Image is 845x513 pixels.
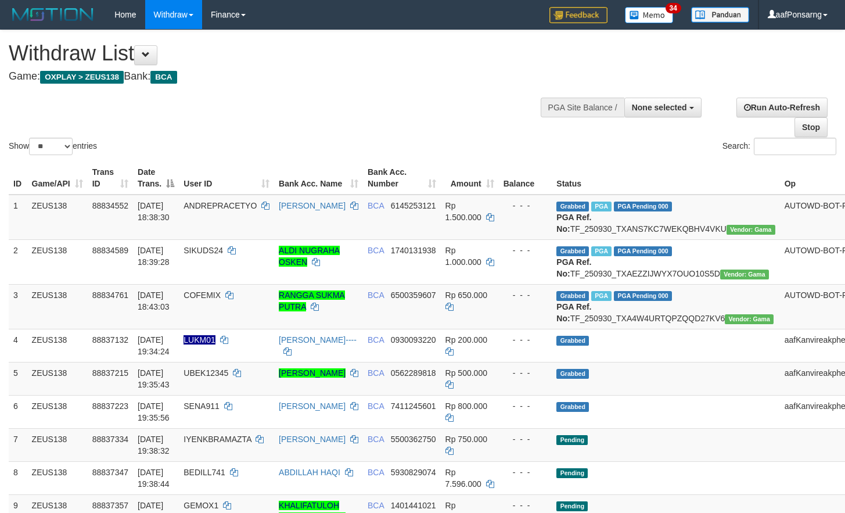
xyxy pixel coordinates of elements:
img: MOTION_logo.png [9,6,97,23]
span: 88837215 [92,368,128,378]
span: [DATE] 18:39:28 [138,246,170,267]
span: BCA [368,368,384,378]
span: Grabbed [556,402,589,412]
div: - - - [504,245,548,256]
h4: Game: Bank: [9,71,552,82]
span: Rp 500.000 [445,368,487,378]
span: IYENKBRAMAZTA [184,435,251,444]
span: Vendor URL: https://trx31.1velocity.biz [727,225,775,235]
span: GEMOX1 [184,501,218,510]
a: [PERSON_NAME] [279,201,346,210]
span: Rp 750.000 [445,435,487,444]
span: Copy 5930829074 to clipboard [391,468,436,477]
a: [PERSON_NAME] [279,368,346,378]
span: PGA Pending [614,291,672,301]
th: ID [9,162,27,195]
span: 88837223 [92,401,128,411]
th: Trans ID: activate to sort column ascending [88,162,133,195]
span: 88834761 [92,290,128,300]
span: Rp 1.000.000 [445,246,481,267]
span: 88834552 [92,201,128,210]
span: ANDREPRACETYO [184,201,257,210]
th: Bank Acc. Name: activate to sort column ascending [274,162,363,195]
span: 88837347 [92,468,128,477]
td: TF_250930_TXAEZZIJWYX7OUO10S5D [552,239,779,284]
th: Balance [499,162,552,195]
div: PGA Site Balance / [541,98,624,117]
div: - - - [504,400,548,412]
a: [PERSON_NAME]---- [279,335,357,345]
span: Pending [556,468,588,478]
img: panduan.png [691,7,749,23]
span: None selected [632,103,687,112]
span: Marked by aafsolysreylen [591,202,612,211]
span: SIKUDS24 [184,246,223,255]
th: User ID: activate to sort column ascending [179,162,274,195]
span: Rp 650.000 [445,290,487,300]
div: - - - [504,367,548,379]
span: 88837334 [92,435,128,444]
span: Vendor URL: https://trx31.1velocity.biz [720,270,769,279]
td: ZEUS138 [27,395,88,428]
span: Grabbed [556,336,589,346]
td: 4 [9,329,27,362]
span: [DATE] 19:38:44 [138,468,170,489]
span: Copy 0562289818 to clipboard [391,368,436,378]
input: Search: [754,138,836,155]
a: Run Auto-Refresh [736,98,828,117]
td: ZEUS138 [27,428,88,461]
td: ZEUS138 [27,284,88,329]
button: None selected [624,98,702,117]
span: Grabbed [556,291,589,301]
td: 3 [9,284,27,329]
span: BEDILL741 [184,468,225,477]
span: Copy 0930093220 to clipboard [391,335,436,345]
span: BCA [368,246,384,255]
span: BCA [368,335,384,345]
a: ABDILLAH HAQI [279,468,340,477]
span: 34 [666,3,681,13]
h1: Withdraw List [9,42,552,65]
span: Marked by aafsolysreylen [591,291,612,301]
span: PGA Pending [614,246,672,256]
td: ZEUS138 [27,329,88,362]
td: ZEUS138 [27,195,88,240]
div: - - - [504,433,548,445]
img: Button%20Memo.svg [625,7,674,23]
span: UBEK12345 [184,368,228,378]
span: Pending [556,435,588,445]
label: Show entries [9,138,97,155]
span: OXPLAY > ZEUS138 [40,71,124,84]
span: BCA [368,290,384,300]
span: 88837132 [92,335,128,345]
b: PGA Ref. No: [556,257,591,278]
td: ZEUS138 [27,461,88,494]
span: Copy 1740131938 to clipboard [391,246,436,255]
span: Marked by aafsolysreylen [591,246,612,256]
span: Copy 6500359607 to clipboard [391,290,436,300]
div: - - - [504,500,548,511]
td: 5 [9,362,27,395]
a: ALDI NUGRAHA OSKEN [279,246,340,267]
span: BCA [368,201,384,210]
span: [DATE] 19:35:43 [138,368,170,389]
th: Game/API: activate to sort column ascending [27,162,88,195]
th: Status [552,162,779,195]
td: 1 [9,195,27,240]
a: [PERSON_NAME] [279,401,346,411]
span: [DATE] 19:34:24 [138,335,170,356]
span: Vendor URL: https://trx31.1velocity.biz [725,314,774,324]
span: Copy 6145253121 to clipboard [391,201,436,210]
span: PGA Pending [614,202,672,211]
label: Search: [722,138,836,155]
b: PGA Ref. No: [556,213,591,234]
span: BCA [150,71,177,84]
span: Grabbed [556,246,589,256]
a: RANGGA SUKMA PUTRA [279,290,345,311]
td: 7 [9,428,27,461]
span: Pending [556,501,588,511]
span: BCA [368,435,384,444]
span: 88837357 [92,501,128,510]
span: Rp 200.000 [445,335,487,345]
span: [DATE] 19:38:32 [138,435,170,455]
